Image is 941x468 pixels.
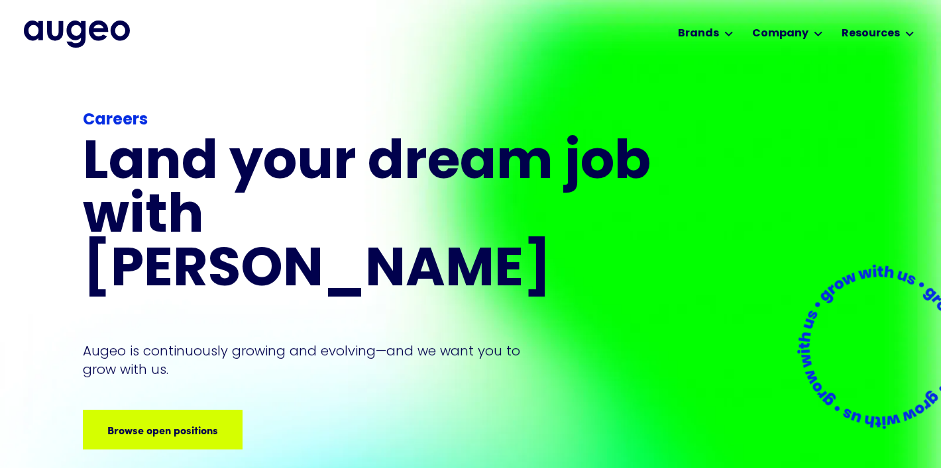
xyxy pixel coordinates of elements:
[678,26,719,42] div: Brands
[842,26,900,42] div: Resources
[24,21,130,47] a: home
[83,342,539,379] p: Augeo is continuously growing and evolving—and we want you to grow with us.
[83,410,243,449] a: Browse open positions
[24,21,130,47] img: Augeo's full logo in midnight blue.
[83,113,148,128] strong: Careers
[752,26,808,42] div: Company
[83,138,655,299] h1: Land your dream job﻿ with [PERSON_NAME]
